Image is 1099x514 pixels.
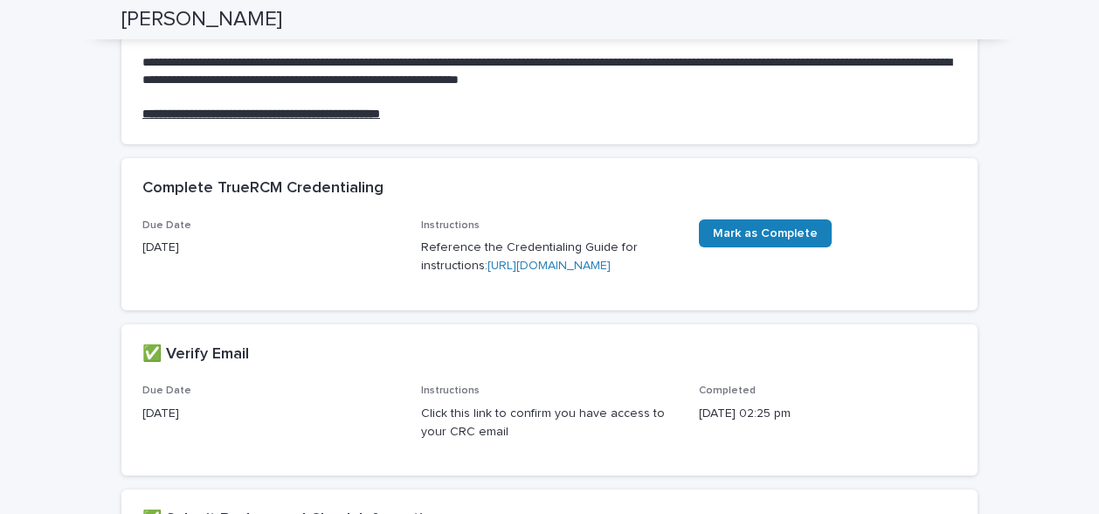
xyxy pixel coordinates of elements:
p: [DATE] [142,239,400,257]
h2: ✅ Verify Email [142,345,249,365]
p: [DATE] [142,405,400,423]
p: Reference the Credentialing Guide for instructions: [421,239,679,275]
h2: Complete TrueRCM Credentialing [142,179,384,198]
a: [URL][DOMAIN_NAME] [487,260,611,272]
span: Instructions [421,220,480,231]
h2: [PERSON_NAME] [121,7,282,32]
p: Click this link to confirm you have access to your CRC email [421,405,679,441]
span: Due Date [142,220,191,231]
span: Mark as Complete [713,227,818,240]
p: [DATE] 02:25 pm [699,405,957,423]
span: Due Date [142,385,191,396]
span: Instructions [421,385,480,396]
span: Completed [699,385,756,396]
a: Mark as Complete [699,219,832,247]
